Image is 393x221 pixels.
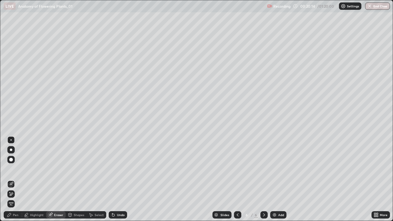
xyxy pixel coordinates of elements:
div: More [380,213,387,216]
img: end-class-cross [367,4,372,9]
div: Pen [13,213,18,216]
p: LIVE [6,4,14,9]
div: Highlight [30,213,44,216]
div: 6 [254,212,258,218]
div: / [251,213,253,217]
div: Shapes [74,213,84,216]
div: Undo [117,213,125,216]
div: Eraser [54,213,63,216]
div: Slides [220,213,229,216]
img: class-settings-icons [341,4,346,9]
span: Erase all [8,202,14,206]
div: 6 [244,213,250,217]
p: Anatomy of Flowering Plants_01 [18,4,72,9]
button: End Class [365,2,390,10]
img: recording.375f2c34.svg [267,4,272,9]
div: Select [95,213,104,216]
div: Add [278,213,284,216]
p: Recording [273,4,290,9]
img: add-slide-button [272,212,277,217]
p: Settings [347,5,359,8]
